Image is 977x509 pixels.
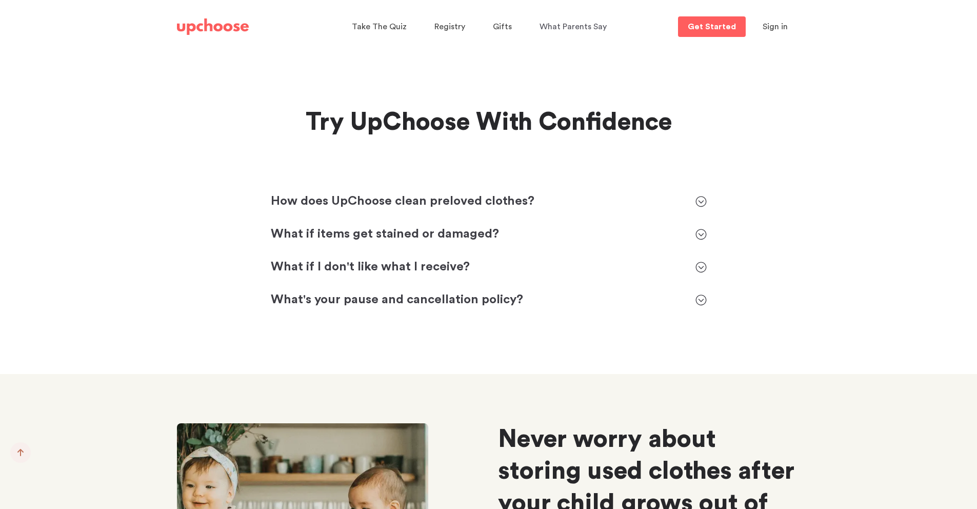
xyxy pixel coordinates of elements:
a: Get Started [678,16,746,37]
p: Get Started [688,23,736,31]
p: What if I don't like what I receive? [271,259,685,276]
span: Take The Quiz [352,23,407,31]
div: How does UpChoose clean preloved clothes? [271,193,707,210]
span: Try UpChoose With Confidence [306,110,672,134]
a: UpChoose [177,16,249,37]
div: What if I don't like what I receive? [271,259,707,276]
span: Registry [434,23,465,31]
span: Gifts [493,23,512,31]
div: What if items get stained or damaged? [271,226,685,243]
a: Registry [434,17,468,37]
a: Gifts [493,17,515,37]
button: Sign in [750,16,801,37]
a: What Parents Say [540,17,610,37]
p: How does UpChoose clean preloved clothes? [271,193,685,210]
img: UpChoose [177,18,249,35]
span: Sign in [763,23,788,31]
span: What Parents Say [540,23,607,31]
a: Take The Quiz [352,17,410,37]
p: What's your pause and cancellation policy? [271,292,685,308]
div: What's your pause and cancellation policy? [271,292,707,308]
div: What if items get stained or damaged? [271,226,707,243]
